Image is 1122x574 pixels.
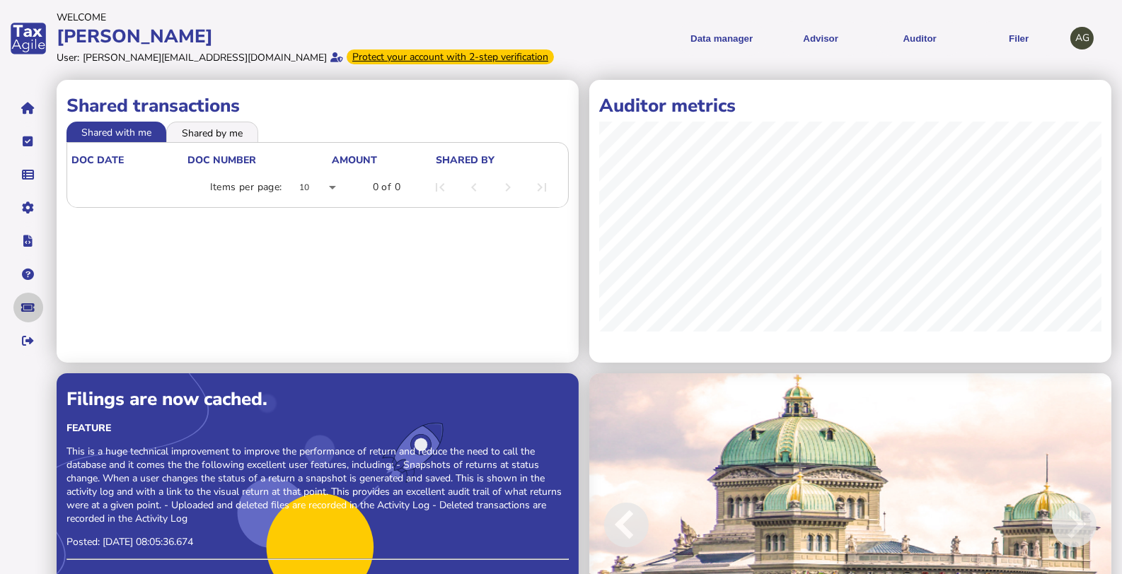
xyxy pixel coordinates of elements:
[66,93,569,118] h1: Shared transactions
[13,293,43,322] button: Raise a support ticket
[71,153,124,167] div: doc date
[330,52,343,62] i: Email verified
[57,51,79,64] div: User:
[71,153,186,167] div: doc date
[187,153,330,167] div: doc number
[776,21,865,56] button: Shows a dropdown of VAT Advisor options
[57,24,557,49] div: [PERSON_NAME]
[13,259,43,289] button: Help pages
[13,193,43,223] button: Manage settings
[13,160,43,189] button: Data manager
[166,122,258,141] li: Shared by me
[66,122,166,141] li: Shared with me
[66,445,569,525] p: This is a huge technical improvement to improve the performance of return and reduce the need to ...
[210,180,282,194] div: Items per page:
[187,153,256,167] div: doc number
[347,49,554,64] div: From Oct 1, 2025, 2-step verification will be required to login. Set it up now...
[13,326,43,356] button: Sign out
[57,11,557,24] div: Welcome
[599,93,1101,118] h1: Auditor metrics
[66,421,569,435] div: Feature
[564,21,1064,56] menu: navigate products
[83,51,327,64] div: [PERSON_NAME][EMAIL_ADDRESS][DOMAIN_NAME]
[677,21,766,56] button: Shows a dropdown of Data manager options
[66,535,569,549] p: Posted: [DATE] 08:05:36.674
[436,153,562,167] div: shared by
[13,93,43,123] button: Home
[332,153,434,167] div: Amount
[373,180,400,194] div: 0 of 0
[875,21,964,56] button: Auditor
[436,153,495,167] div: shared by
[1070,27,1094,50] div: Profile settings
[332,153,377,167] div: Amount
[13,127,43,156] button: Tasks
[13,226,43,256] button: Developer hub links
[66,387,569,411] div: Filings are now cached.
[974,21,1063,56] button: Filer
